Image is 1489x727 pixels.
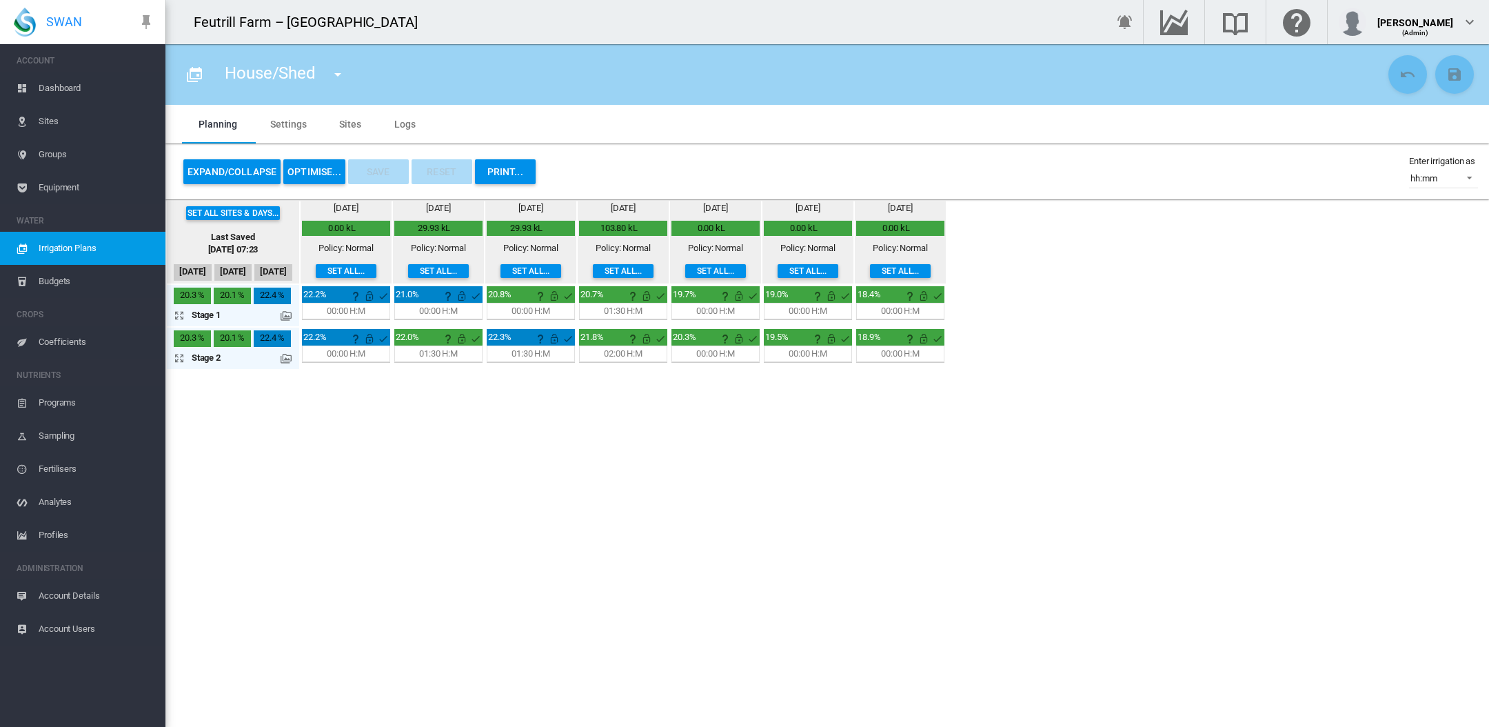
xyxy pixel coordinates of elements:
[717,288,733,304] md-icon: icon-help
[902,288,918,304] md-icon: icon-help
[625,288,641,304] md-icon: icon-help
[744,330,761,347] md-icon: This is normally a water-on day for this site
[17,50,154,72] span: ACCOUNT
[440,330,454,344] button: Date: 26 Aug SMB Target: 15 ~ 22 % Volume: 29.93 kL 100% = 4.5 mm Irrigation Area: 1.330 Ha
[283,159,345,184] button: OPTIMISE...
[625,288,638,301] button: Date: 28 Aug SMB Target: 15 ~ 21 % Volume: 63.90 kL 100% = 4.5 mm Irrigation Area: 2.840 Ha
[1377,10,1453,24] div: [PERSON_NAME]
[638,288,655,304] md-icon: This irrigation is unlocked and so can be amended by the optimiser. Click here to lock it
[532,288,546,301] button: Date: 27 Aug SMB Target: 15 ~ 21 % Volume: 0.00 kL 100% = 4.5 mm Irrigation Area: 2.840 Ha
[765,288,796,301] div: Initial planned application 0.0 mm
[500,264,561,278] button: Set all...
[731,330,747,347] md-icon: This irrigation is unlocked and so can be amended by the optimiser. Click here to lock it
[915,330,932,347] md-icon: This irrigation is unlocked and so can be amended by the optimiser. Click here to lock it
[375,288,392,304] md-icon: This is normally a water-on day for this site
[511,305,550,317] div: 00:00 H:M
[625,330,641,347] md-icon: icon-help
[1435,55,1474,94] button: Save Changes
[303,222,381,235] div: 0.00 kL
[174,264,212,281] div: [DATE]
[488,331,518,343] div: Initial planned application 2.3 mm
[467,330,484,347] md-icon: This is normally a water-on day for this site
[858,222,935,235] div: 0.00 kL
[254,330,291,347] div: Sun, 24 Aug 2025
[902,288,915,301] button: Date: 31 Aug SMB Target: 15 ~ 21 % Volume: 0.00 kL 100% = 4.5 mm Irrigation Area: 2.840 Ha
[394,119,416,130] span: Logs
[688,242,743,255] div: Policy: Normal
[1280,14,1313,30] md-icon: Click here for help
[717,330,731,344] button: Date: 29 Aug SMB Target: 15 ~ 22 % Volume: 0.00 kL 100% = 4.5 mm Irrigation Area: 1.330 Ha
[192,309,274,321] div: Stage 1 (Priority 1)
[412,159,472,184] button: Reset
[488,288,518,301] div: Initial planned application 0.0 mm
[625,330,638,344] button: Date: 28 Aug SMB Target: 15 ~ 22 % Volume: 39.90 kL 100% = 4.5 mm Irrigation Area: 1.330 Ha
[717,330,733,347] md-icon: icon-help
[419,305,458,317] div: 00:00 H:M
[254,264,292,281] div: [DATE]
[1446,66,1463,83] md-icon: icon-content-save
[929,288,946,304] md-icon: This is normally a water-on day for this site
[858,331,888,343] div: Initial planned application 0.0 mm
[174,350,190,366] md-icon: icon-arrow-expand
[183,159,281,184] button: Expand/Collapse
[214,330,251,347] div: Sat, 23 Aug 2025
[532,288,549,304] md-icon: icon-help
[837,288,853,304] md-icon: This is normally a water-on day for this site
[604,305,642,317] div: 01:30 H:M
[703,202,728,215] div: [DATE]
[347,330,364,347] md-icon: icon-help
[604,348,642,360] div: 02:00 H:M
[560,288,576,304] md-icon: This is normally a water-on day for this site
[546,330,563,347] md-icon: This irrigation is unlocked and so can be amended by the optimiser. Click here to lock it
[419,348,458,360] div: 01:30 H:M
[778,264,838,278] button: Set all...
[1388,55,1427,94] button: Cancel Changes
[39,105,154,138] span: Sites
[14,8,36,37] img: SWAN-Landscape-Logo-Colour-drop.png
[518,202,543,215] div: [DATE]
[789,348,827,360] div: 00:00 H:M
[39,452,154,486] span: Fertilisers
[532,330,546,344] button: Date: 27 Aug SMB Target: 15 ~ 22 % Volume: 29.93 kL 100% = 4.5 mm Irrigation Area: 1.330 Ha
[330,66,346,83] md-icon: icon-menu-down
[1461,14,1478,30] md-icon: icon-chevron-down
[181,61,208,88] button: Click to go to full list of plans
[881,348,920,360] div: 00:00 H:M
[580,288,611,301] div: Initial planned application 2.3 mm
[208,243,259,256] div: [DATE] 07:23
[717,288,731,301] button: Date: 29 Aug SMB Target: 15 ~ 21 % Volume: 0.00 kL 100% = 4.5 mm Irrigation Area: 2.840 Ha
[214,288,251,304] div: Sat, 23 Aug 2025
[873,242,928,255] div: Policy: Normal
[475,159,536,184] button: PRINT...
[780,242,835,255] div: Policy: Normal
[1409,156,1475,166] md-label: Enter irrigation as
[902,330,915,344] button: Date: 31 Aug SMB Target: 15 ~ 22 % Volume: 0.00 kL 100% = 4.5 mm Irrigation Area: 1.330 Ha
[426,202,451,215] div: [DATE]
[254,105,323,143] md-tab-item: Settings
[17,210,154,232] span: WATER
[765,331,796,343] div: Initial planned application 0.0 mm
[1219,14,1252,30] md-icon: Search the knowledge base
[696,348,735,360] div: 00:00 H:M
[596,242,651,255] div: Policy: Normal
[1339,8,1366,36] img: profile.jpg
[396,222,473,235] div: 29.93 kL
[361,288,378,304] md-icon: This irrigation is unlocked and so can be amended by the optimiser. Click here to lock it
[503,242,558,255] div: Policy: Normal
[652,288,669,304] md-icon: This is normally a water-on day for this site
[593,264,654,278] button: Set all...
[1157,14,1191,30] md-icon: Go to the Data Hub
[546,288,563,304] md-icon: This irrigation is unlocked and so can be amended by the optimiser. Click here to lock it
[174,288,211,304] div: Fri, 22 Aug 2025
[316,264,376,278] button: Set all...
[881,305,920,317] div: 00:00 H:M
[809,330,823,344] button: Date: 30 Aug SMB Target: 15 ~ 22 % Volume: 0.00 kL 100% = 4.5 mm Irrigation Area: 1.330 Ha
[823,330,840,347] md-icon: This irrigation is unlocked and so can be amended by the optimiser. Click here to lock it
[870,264,931,278] button: Set all...
[39,232,154,265] span: Irrigation Plans
[327,305,365,317] div: 00:00 H:M
[17,364,154,386] span: NUTRIENTS
[303,331,334,343] div: Initial planned application 0.0 mm
[915,288,932,304] md-icon: This irrigation is unlocked and so can be amended by the optimiser. Click here to lock it
[327,348,365,360] div: 00:00 H:M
